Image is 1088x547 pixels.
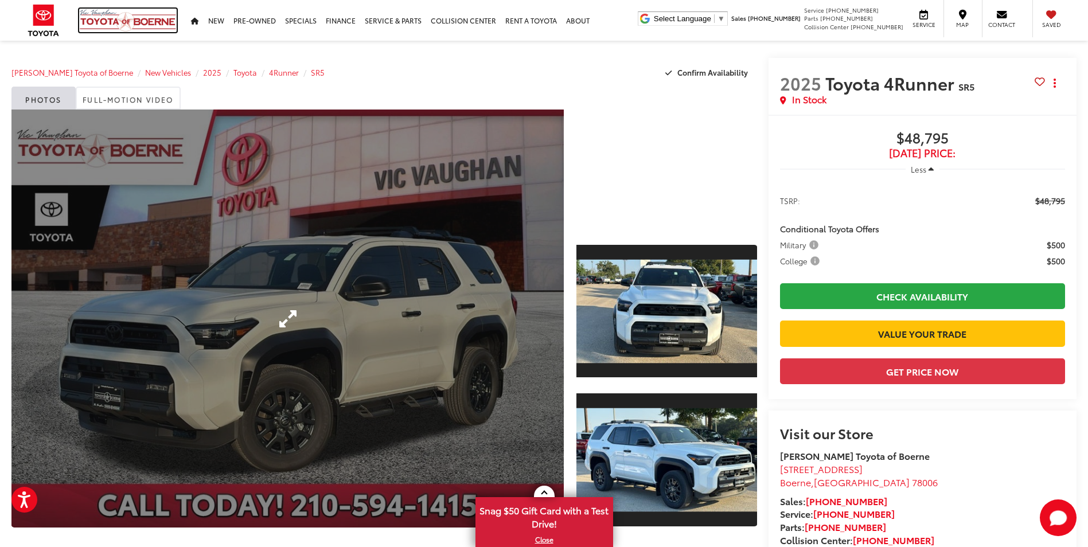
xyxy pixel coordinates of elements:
[912,475,938,489] span: 78006
[1045,73,1065,93] button: Actions
[654,14,725,23] a: Select Language​
[11,110,564,528] a: Expand Photo 0
[820,14,873,22] span: [PHONE_NUMBER]
[851,22,903,31] span: [PHONE_NUMBER]
[233,67,257,77] a: Toyota
[780,494,887,507] strong: Sales:
[825,71,958,95] span: Toyota 4Runner
[311,67,325,77] a: SR5
[1054,79,1056,88] span: dropdown dots
[145,67,191,77] a: New Vehicles
[804,6,824,14] span: Service
[477,498,612,533] span: Snag $50 Gift Card with a Test Drive!
[780,449,930,462] strong: [PERSON_NAME] Toyota of Boerne
[780,239,821,251] span: Military
[813,507,895,520] a: [PHONE_NUMBER]
[731,14,746,22] span: Sales
[805,520,886,533] a: [PHONE_NUMBER]
[79,9,177,32] img: Vic Vaughan Toyota of Boerne
[780,462,938,489] a: [STREET_ADDRESS] Boerne,[GEOGRAPHIC_DATA] 78006
[911,164,926,174] span: Less
[203,67,221,77] a: 2025
[76,87,181,110] a: Full-Motion Video
[804,14,818,22] span: Parts
[1039,21,1064,29] span: Saved
[575,408,759,512] img: 2025 Toyota 4Runner SR5
[780,283,1065,309] a: Check Availability
[654,14,711,23] span: Select Language
[804,22,849,31] span: Collision Center
[780,130,1065,147] span: $48,795
[1040,499,1077,536] button: Toggle Chat Window
[576,392,756,528] a: Expand Photo 2
[950,21,975,29] span: Map
[780,533,934,546] strong: Collision Center:
[575,259,759,363] img: 2025 Toyota 4Runner SR5
[780,71,821,95] span: 2025
[911,21,937,29] span: Service
[780,507,895,520] strong: Service:
[780,255,822,267] span: College
[780,475,938,489] span: ,
[780,475,811,489] span: Boerne
[780,520,886,533] strong: Parts:
[11,87,76,110] a: Photos
[1035,195,1065,206] span: $48,795
[814,475,910,489] span: [GEOGRAPHIC_DATA]
[780,255,824,267] button: College
[792,93,826,106] span: In Stock
[780,239,822,251] button: Military
[780,195,800,206] span: TSRP:
[806,494,887,507] a: [PHONE_NUMBER]
[906,159,940,179] button: Less
[576,110,756,230] div: View Full-Motion Video
[748,14,801,22] span: [PHONE_NUMBER]
[780,462,863,475] span: [STREET_ADDRESS]
[717,14,725,23] span: ▼
[1040,499,1077,536] svg: Start Chat
[780,147,1065,159] span: [DATE] Price:
[853,533,934,546] a: [PHONE_NUMBER]
[780,321,1065,346] a: Value Your Trade
[780,223,879,235] span: Conditional Toyota Offers
[1047,239,1065,251] span: $500
[677,67,748,77] span: Confirm Availability
[714,14,715,23] span: ​
[988,21,1015,29] span: Contact
[11,67,133,77] a: [PERSON_NAME] Toyota of Boerne
[1047,255,1065,267] span: $500
[659,62,757,83] button: Confirm Availability
[780,425,1065,440] h2: Visit our Store
[826,6,879,14] span: [PHONE_NUMBER]
[780,358,1065,384] button: Get Price Now
[269,67,299,77] a: 4Runner
[576,244,756,379] a: Expand Photo 1
[958,80,974,93] span: SR5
